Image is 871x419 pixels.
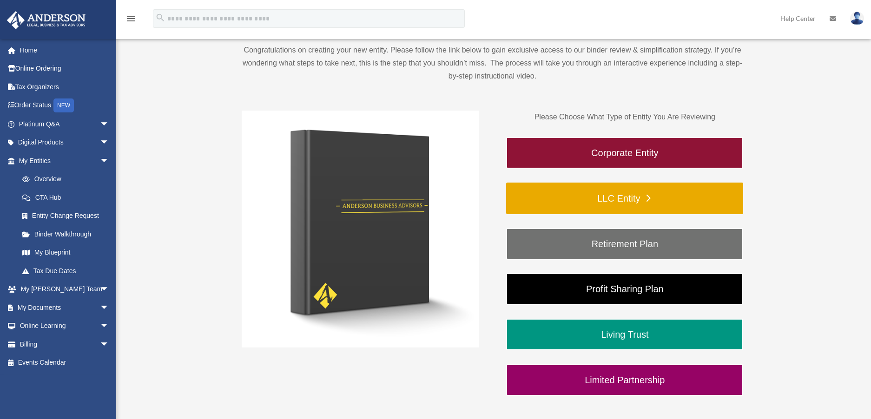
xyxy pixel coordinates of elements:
[125,13,137,24] i: menu
[850,12,864,25] img: User Pic
[13,262,123,280] a: Tax Due Dates
[100,335,119,354] span: arrow_drop_down
[506,319,743,350] a: Living Trust
[7,96,123,115] a: Order StatusNEW
[7,280,123,299] a: My [PERSON_NAME] Teamarrow_drop_down
[506,273,743,305] a: Profit Sharing Plan
[13,225,119,243] a: Binder Walkthrough
[506,137,743,169] a: Corporate Entity
[7,78,123,96] a: Tax Organizers
[7,133,123,152] a: Digital Productsarrow_drop_down
[13,207,123,225] a: Entity Change Request
[7,335,123,354] a: Billingarrow_drop_down
[53,98,74,112] div: NEW
[242,44,744,83] p: Congratulations on creating your new entity. Please follow the link below to gain exclusive acces...
[155,13,165,23] i: search
[7,317,123,335] a: Online Learningarrow_drop_down
[7,41,123,59] a: Home
[7,298,123,317] a: My Documentsarrow_drop_down
[506,183,743,214] a: LLC Entity
[7,115,123,133] a: Platinum Q&Aarrow_drop_down
[100,317,119,336] span: arrow_drop_down
[100,151,119,170] span: arrow_drop_down
[100,298,119,317] span: arrow_drop_down
[100,133,119,152] span: arrow_drop_down
[7,151,123,170] a: My Entitiesarrow_drop_down
[125,16,137,24] a: menu
[4,11,88,29] img: Anderson Advisors Platinum Portal
[7,354,123,372] a: Events Calendar
[506,111,743,124] p: Please Choose What Type of Entity You Are Reviewing
[13,170,123,189] a: Overview
[506,228,743,260] a: Retirement Plan
[506,364,743,396] a: Limited Partnership
[100,280,119,299] span: arrow_drop_down
[7,59,123,78] a: Online Ordering
[100,115,119,134] span: arrow_drop_down
[13,243,123,262] a: My Blueprint
[13,188,123,207] a: CTA Hub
